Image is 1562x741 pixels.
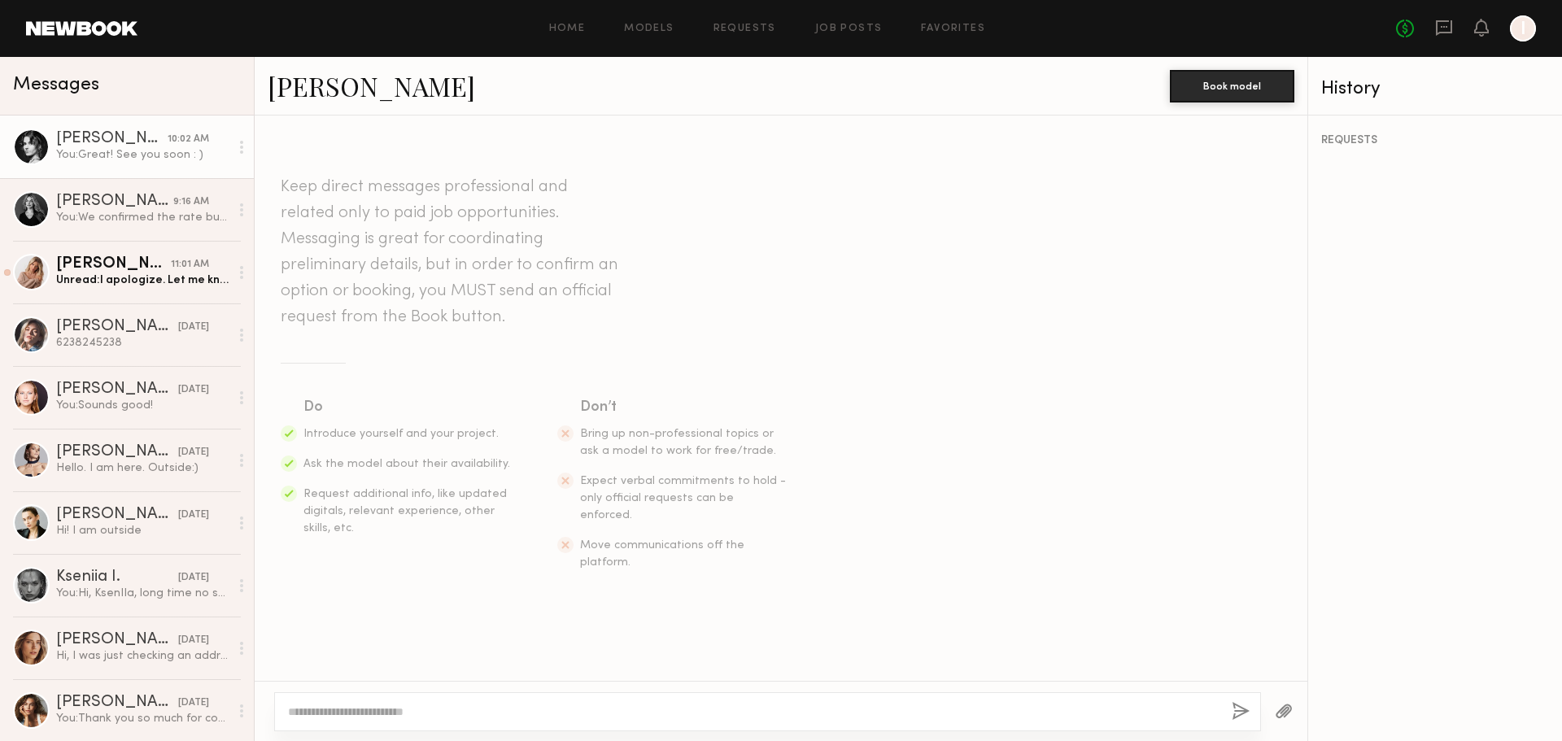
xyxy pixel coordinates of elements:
[281,174,622,330] header: Keep direct messages professional and related only to paid job opportunities. Messaging is great ...
[56,695,178,711] div: [PERSON_NAME]
[56,147,229,163] div: You: Great! See you soon : )
[549,24,586,34] a: Home
[178,695,209,711] div: [DATE]
[56,335,229,351] div: 6238245238
[56,460,229,476] div: Hello. I am here. Outside:)
[580,429,776,456] span: Bring up non-professional topics or ask a model to work for free/trade.
[178,633,209,648] div: [DATE]
[178,382,209,398] div: [DATE]
[56,381,178,398] div: [PERSON_NAME]
[13,76,99,94] span: Messages
[56,194,173,210] div: [PERSON_NAME]
[178,570,209,586] div: [DATE]
[268,68,475,103] a: [PERSON_NAME]
[921,24,985,34] a: Favorites
[56,632,178,648] div: [PERSON_NAME]
[303,489,507,534] span: Request additional info, like updated digitals, relevant experience, other skills, etc.
[56,272,229,288] div: Unread: I apologize. Let me know if you still want me to come in for a casting. I can come [DATE] :)
[56,319,178,335] div: [PERSON_NAME]
[303,459,510,469] span: Ask the model about their availability.
[56,569,178,586] div: Kseniia I.
[171,257,209,272] div: 11:01 AM
[1321,135,1549,146] div: REQUESTS
[303,396,512,419] div: Do
[713,24,776,34] a: Requests
[56,507,178,523] div: [PERSON_NAME]
[580,540,744,568] span: Move communications off the platform.
[56,256,171,272] div: [PERSON_NAME]
[1170,78,1294,92] a: Book model
[1321,80,1549,98] div: History
[56,711,229,726] div: You: Thank you so much for coming to the casting this time! Unfortunately, it looks like we won't...
[580,476,786,521] span: Expect verbal commitments to hold - only official requests can be enforced.
[178,445,209,460] div: [DATE]
[56,444,178,460] div: [PERSON_NAME]
[624,24,674,34] a: Models
[1510,15,1536,41] a: I
[178,508,209,523] div: [DATE]
[56,398,229,413] div: You: Sounds good!
[56,648,229,664] div: Hi, I was just checking an address for [DATE]. Is there a suite number ?
[178,320,209,335] div: [DATE]
[173,194,209,210] div: 9:16 AM
[168,132,209,147] div: 10:02 AM
[580,396,788,419] div: Don’t
[815,24,883,34] a: Job Posts
[1170,70,1294,102] button: Book model
[56,523,229,538] div: Hi! I am outside
[303,429,499,439] span: Introduce yourself and your project.
[56,210,229,225] div: You: We confirmed the rate but we don't have time for the casting next week. If we can change the...
[56,131,168,147] div: [PERSON_NAME]
[56,586,229,601] div: You: Hi, KsenIIa, long time no see~ We’re hoping to do a quick casting. Would you be able to come...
